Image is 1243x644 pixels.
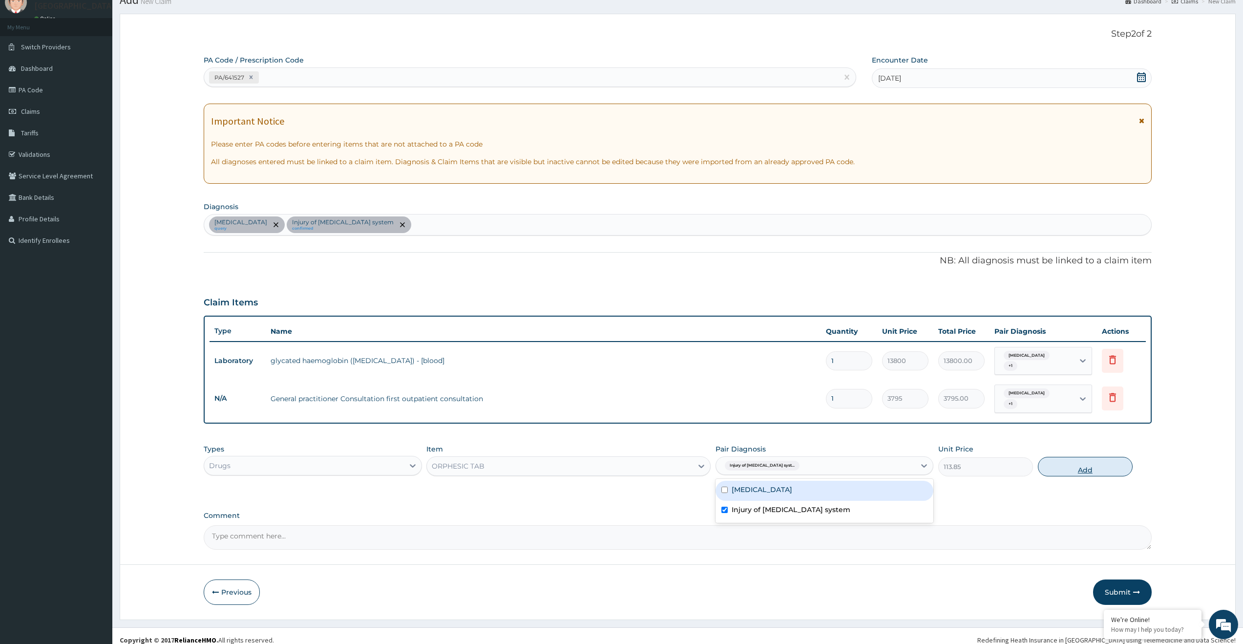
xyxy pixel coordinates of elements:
span: We're online! [57,123,135,222]
span: Injury of [MEDICAL_DATA] syst... [725,461,800,471]
th: Name [266,322,821,341]
div: We're Online! [1111,615,1194,624]
span: [MEDICAL_DATA] [1004,351,1050,361]
th: Quantity [821,322,877,341]
label: Comment [204,512,1152,520]
div: Drugs [209,461,231,471]
div: Chat with us now [51,55,164,67]
span: Dashboard [21,64,53,73]
p: [MEDICAL_DATA] [214,218,267,226]
label: Diagnosis [204,202,238,212]
td: Laboratory [210,352,266,370]
th: Total Price [933,322,990,341]
button: Submit [1093,580,1152,605]
label: Types [204,445,224,453]
span: remove selection option [398,220,407,229]
span: + 1 [1004,399,1017,409]
button: Add [1038,457,1133,476]
span: Tariffs [21,129,39,137]
button: Previous [204,580,260,605]
div: Minimize live chat window [160,5,184,28]
h1: Important Notice [211,116,284,127]
p: Please enter PA codes before entering items that are not attached to a PA code [211,139,1144,149]
p: All diagnoses entered must be linked to a claim item. Diagnosis & Claim Items that are visible bu... [211,157,1144,167]
small: query [214,226,267,231]
span: Claims [21,107,40,116]
div: ORPHESIC TAB [432,461,485,471]
textarea: Type your message and hit 'Enter' [5,267,186,301]
small: confirmed [292,226,394,231]
span: remove selection option [272,220,280,229]
th: Unit Price [877,322,933,341]
span: + 1 [1004,361,1017,371]
label: Unit Price [938,444,973,454]
span: Switch Providers [21,43,71,51]
p: NB: All diagnosis must be linked to a claim item [204,255,1152,267]
label: [MEDICAL_DATA] [732,485,792,494]
img: d_794563401_company_1708531726252_794563401 [18,49,40,73]
td: General practitioner Consultation first outpatient consultation [266,389,821,408]
label: Pair Diagnosis [716,444,766,454]
th: Pair Diagnosis [990,322,1097,341]
p: [GEOGRAPHIC_DATA] [34,1,115,10]
span: [DATE] [878,73,901,83]
td: N/A [210,389,266,408]
div: PA/641527 [211,72,246,83]
a: Online [34,15,58,22]
th: Actions [1097,322,1146,341]
p: Injury of [MEDICAL_DATA] system [292,218,394,226]
td: glycated haemoglobin ([MEDICAL_DATA]) - [blood] [266,351,821,370]
p: How may I help you today? [1111,625,1194,634]
th: Type [210,322,266,340]
label: Injury of [MEDICAL_DATA] system [732,505,850,515]
label: Encounter Date [872,55,928,65]
label: PA Code / Prescription Code [204,55,304,65]
span: [MEDICAL_DATA] [1004,388,1050,398]
h3: Claim Items [204,298,258,308]
p: Step 2 of 2 [204,29,1152,40]
label: Item [426,444,443,454]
